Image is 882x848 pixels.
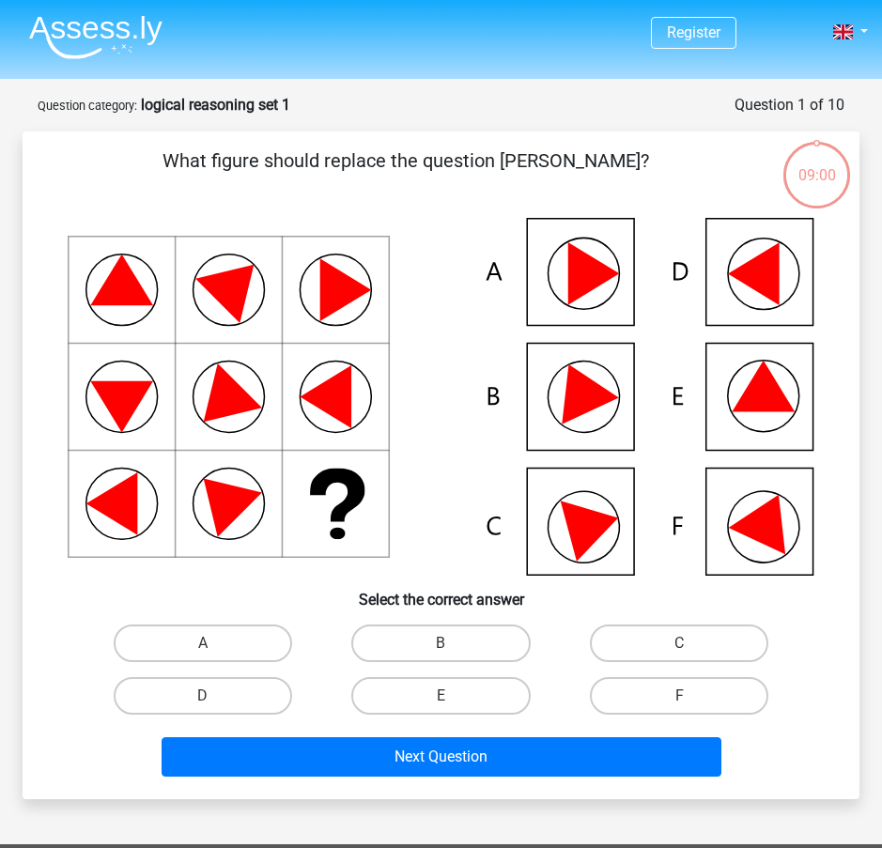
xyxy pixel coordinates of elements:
[53,576,829,609] h6: Select the correct answer
[590,624,768,662] label: C
[735,94,844,116] div: Question 1 of 10
[667,23,720,41] a: Register
[781,140,852,187] div: 09:00
[141,96,290,114] strong: logical reasoning set 1
[38,99,137,113] small: Question category:
[114,677,292,715] label: D
[53,146,759,203] p: What figure should replace the question [PERSON_NAME]?
[29,15,162,59] img: Assessly
[162,737,721,777] button: Next Question
[351,677,530,715] label: E
[114,624,292,662] label: A
[590,677,768,715] label: F
[351,624,530,662] label: B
